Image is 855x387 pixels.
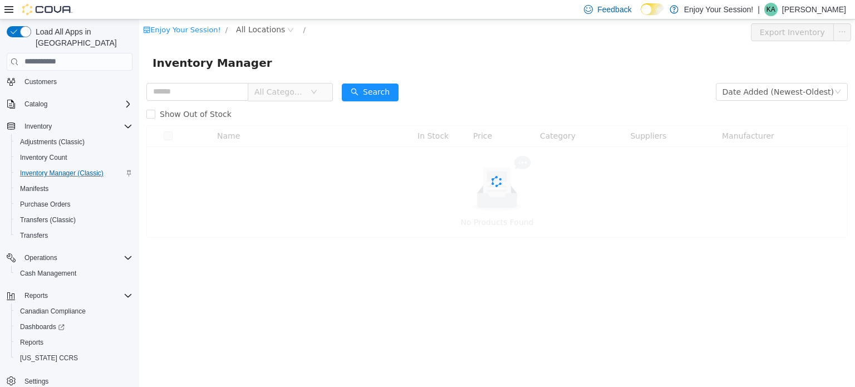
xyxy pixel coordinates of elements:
[20,184,48,193] span: Manifests
[16,305,90,318] a: Canadian Compliance
[11,181,137,197] button: Manifests
[20,120,132,133] span: Inventory
[20,354,78,362] span: [US_STATE] CCRS
[20,97,132,111] span: Catalog
[16,151,72,164] a: Inventory Count
[115,67,166,78] span: All Categories
[20,120,56,133] button: Inventory
[20,231,48,240] span: Transfers
[24,122,52,131] span: Inventory
[4,7,11,14] i: icon: shop
[758,3,760,16] p: |
[148,7,155,14] i: icon: close-circle
[2,119,137,134] button: Inventory
[20,169,104,178] span: Inventory Manager (Classic)
[16,90,97,99] span: Show Out of Stock
[20,153,67,162] span: Inventory Count
[11,197,137,212] button: Purchase Orders
[11,165,137,181] button: Inventory Manager (Classic)
[612,4,695,22] button: Export Inventory
[11,134,137,150] button: Adjustments (Classic)
[20,75,132,89] span: Customers
[20,75,61,89] a: Customers
[24,253,57,262] span: Operations
[11,266,137,281] button: Cash Management
[20,338,43,347] span: Reports
[16,198,132,211] span: Purchase Orders
[16,213,80,227] a: Transfers (Classic)
[11,350,137,366] button: [US_STATE] CCRS
[24,100,47,109] span: Catalog
[16,320,132,334] span: Dashboards
[86,6,89,14] span: /
[22,4,72,15] img: Cova
[2,250,137,266] button: Operations
[641,3,664,15] input: Dark Mode
[16,213,132,227] span: Transfers (Classic)
[20,289,52,302] button: Reports
[16,336,48,349] a: Reports
[11,335,137,350] button: Reports
[16,351,82,365] a: [US_STATE] CCRS
[16,320,69,334] a: Dashboards
[16,135,132,149] span: Adjustments (Classic)
[16,166,132,180] span: Inventory Manager (Classic)
[2,96,137,112] button: Catalog
[583,64,695,81] div: Date Added (Newest-Oldest)
[16,135,89,149] a: Adjustments (Classic)
[20,307,86,316] span: Canadian Compliance
[97,4,146,16] span: All Locations
[641,15,641,16] span: Dark Mode
[24,77,57,86] span: Customers
[2,288,137,303] button: Reports
[16,182,132,195] span: Manifests
[16,267,81,280] a: Cash Management
[24,377,48,386] span: Settings
[764,3,778,16] div: Kim Alakas
[20,138,85,146] span: Adjustments (Classic)
[11,319,137,335] a: Dashboards
[20,289,132,302] span: Reports
[20,251,62,264] button: Operations
[11,228,137,243] button: Transfers
[11,303,137,319] button: Canadian Compliance
[16,229,52,242] a: Transfers
[684,3,754,16] p: Enjoy Your Session!
[11,212,137,228] button: Transfers (Classic)
[2,74,137,90] button: Customers
[20,215,76,224] span: Transfers (Classic)
[11,150,137,165] button: Inventory Count
[13,35,140,52] span: Inventory Manager
[694,4,712,22] button: icon: ellipsis
[20,251,132,264] span: Operations
[20,97,52,111] button: Catalog
[20,322,65,331] span: Dashboards
[16,351,132,365] span: Washington CCRS
[16,305,132,318] span: Canadian Compliance
[20,269,76,278] span: Cash Management
[597,4,631,15] span: Feedback
[16,166,108,180] a: Inventory Manager (Classic)
[31,26,132,48] span: Load All Apps in [GEOGRAPHIC_DATA]
[16,182,53,195] a: Manifests
[203,64,259,82] button: icon: searchSearch
[766,3,775,16] span: KA
[16,267,132,280] span: Cash Management
[164,6,166,14] span: /
[16,229,132,242] span: Transfers
[782,3,846,16] p: [PERSON_NAME]
[20,200,71,209] span: Purchase Orders
[16,198,75,211] a: Purchase Orders
[16,336,132,349] span: Reports
[171,69,178,77] i: icon: down
[16,151,132,164] span: Inventory Count
[24,291,48,300] span: Reports
[4,6,82,14] a: icon: shopEnjoy Your Session!
[695,69,702,77] i: icon: down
